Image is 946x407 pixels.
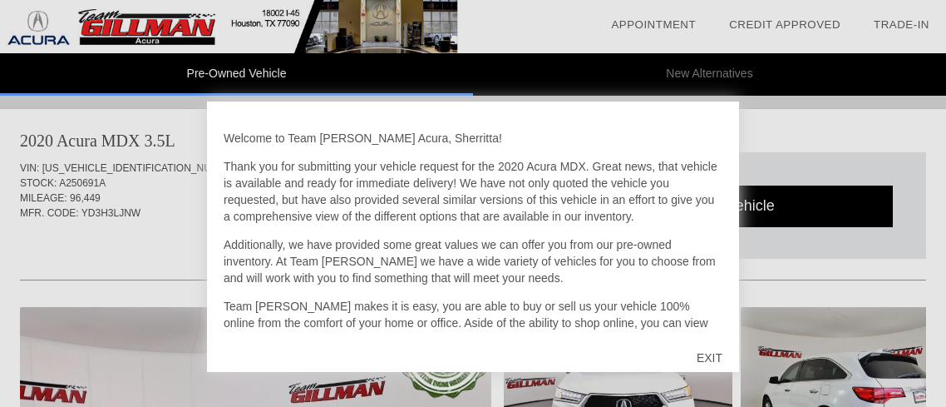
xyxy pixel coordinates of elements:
[611,18,696,31] a: Appointment
[680,333,739,383] div: EXIT
[224,130,722,146] p: Welcome to Team [PERSON_NAME] Acura, Sherritta!
[224,298,722,381] p: Team [PERSON_NAME] makes it is easy, you are able to buy or sell us your vehicle 100% online from...
[224,236,722,286] p: Additionally, we have provided some great values we can offer you from our pre-owned inventory. A...
[224,158,722,225] p: Thank you for submitting your vehicle request for the 2020 Acura MDX. Great news, that vehicle is...
[874,18,929,31] a: Trade-In
[729,18,840,31] a: Credit Approved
